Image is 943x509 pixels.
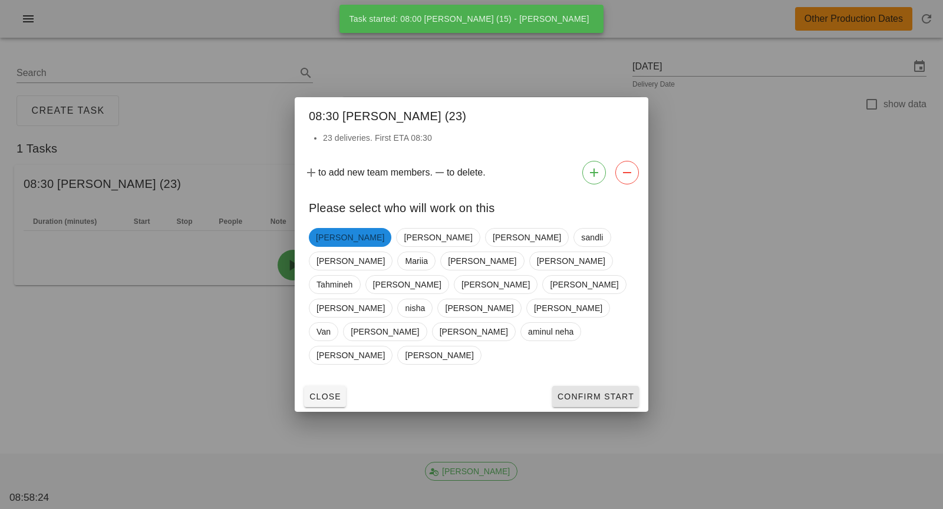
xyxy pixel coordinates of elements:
[581,229,603,246] span: sandli
[295,97,648,131] div: 08:30 [PERSON_NAME] (23)
[351,323,419,341] span: [PERSON_NAME]
[537,252,605,270] span: [PERSON_NAME]
[309,392,341,401] span: Close
[323,131,634,144] li: 23 deliveries. First ETA 08:30
[316,323,331,341] span: Van
[404,229,472,246] span: [PERSON_NAME]
[534,299,602,317] span: [PERSON_NAME]
[316,228,384,247] span: [PERSON_NAME]
[440,323,508,341] span: [PERSON_NAME]
[295,156,648,189] div: to add new team members. to delete.
[445,299,513,317] span: [PERSON_NAME]
[493,229,561,246] span: [PERSON_NAME]
[316,346,385,364] span: [PERSON_NAME]
[550,276,618,293] span: [PERSON_NAME]
[461,276,530,293] span: [PERSON_NAME]
[552,386,639,407] button: Confirm Start
[448,252,516,270] span: [PERSON_NAME]
[316,252,385,270] span: [PERSON_NAME]
[316,276,353,293] span: Tahmineh
[557,392,634,401] span: Confirm Start
[528,323,573,341] span: aminul neha
[339,5,598,33] div: Task started: 08:00 [PERSON_NAME] (15) - [PERSON_NAME]
[405,299,425,317] span: nisha
[304,386,346,407] button: Close
[405,346,473,364] span: [PERSON_NAME]
[295,189,648,223] div: Please select who will work on this
[373,276,441,293] span: [PERSON_NAME]
[405,252,428,270] span: Mariia
[316,299,385,317] span: [PERSON_NAME]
